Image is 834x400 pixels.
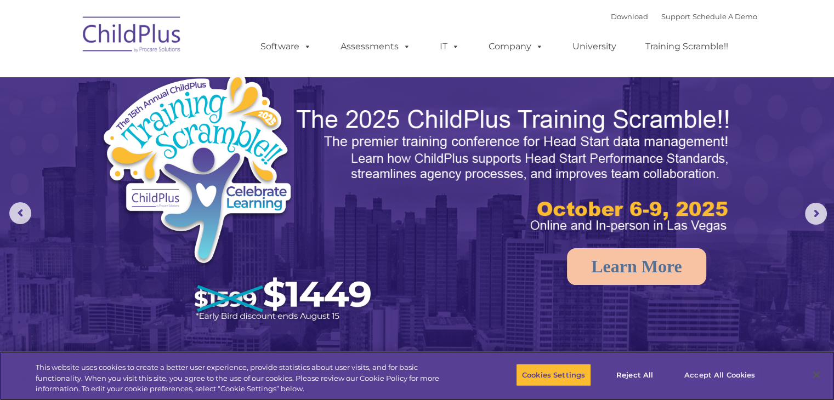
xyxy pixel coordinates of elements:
[429,36,470,58] a: IT
[634,36,739,58] a: Training Scramble!!
[36,362,459,395] div: This website uses cookies to create a better user experience, provide statistics about user visit...
[678,363,761,386] button: Accept All Cookies
[330,36,422,58] a: Assessments
[478,36,554,58] a: Company
[661,12,690,21] a: Support
[249,36,322,58] a: Software
[804,363,829,387] button: Close
[693,12,757,21] a: Schedule A Demo
[600,363,669,386] button: Reject All
[611,12,757,21] font: |
[516,363,591,386] button: Cookies Settings
[77,9,187,64] img: ChildPlus by Procare Solutions
[561,36,627,58] a: University
[152,72,186,81] span: Last name
[567,248,706,285] a: Learn More
[152,117,199,125] span: Phone number
[611,12,648,21] a: Download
